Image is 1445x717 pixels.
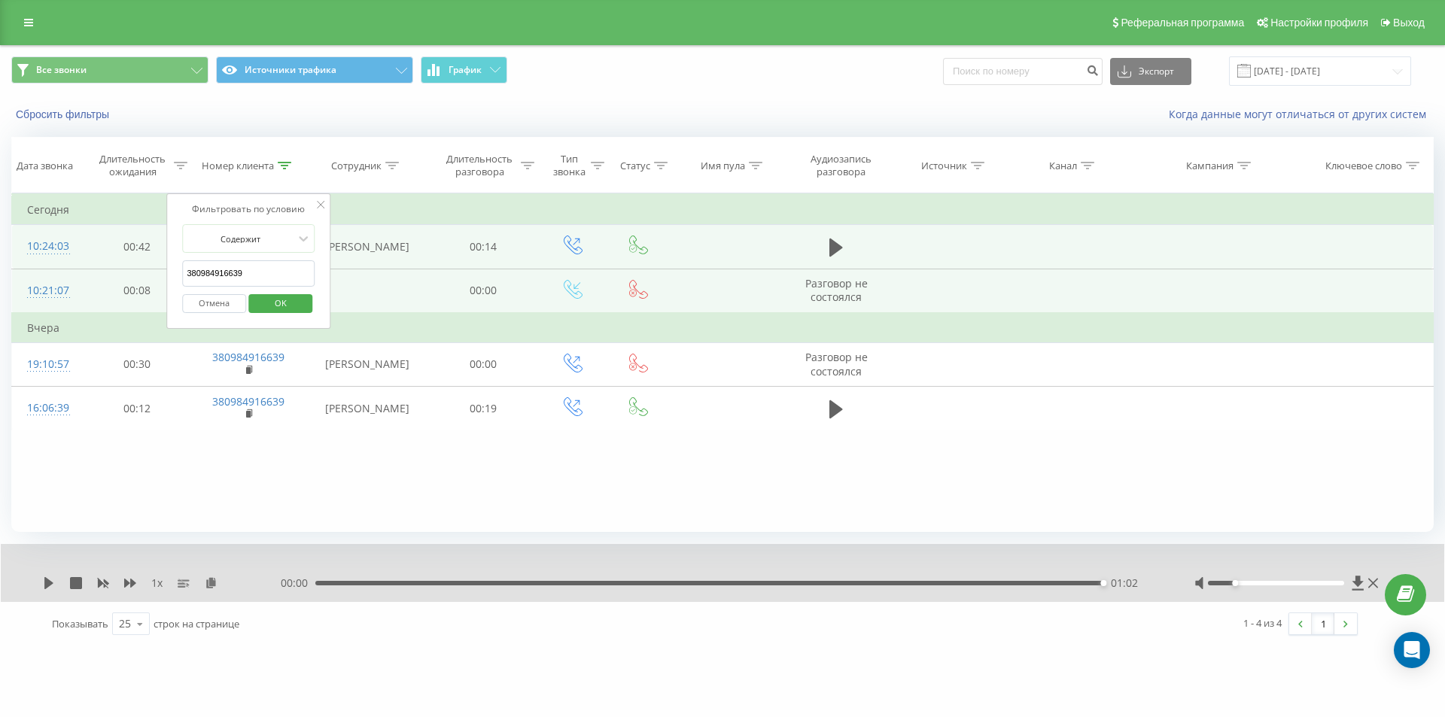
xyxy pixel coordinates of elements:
[1111,576,1138,591] span: 01:02
[1312,613,1334,634] a: 1
[805,350,868,378] span: Разговор не состоялся
[428,342,538,386] td: 00:00
[1270,17,1368,29] span: Настройки профиля
[1394,632,1430,668] div: Open Intercom Messenger
[331,160,382,172] div: Сотрудник
[797,153,885,178] div: Аудиозапись разговора
[1393,17,1425,29] span: Выход
[428,225,538,269] td: 00:14
[154,617,239,630] span: строк на странице
[552,153,587,178] div: Тип звонка
[182,260,315,287] input: Введите значение
[151,576,163,591] span: 1 x
[701,160,745,172] div: Имя пула
[17,160,73,172] div: Дата звонка
[1243,615,1282,630] div: 1 - 4 из 4
[12,195,1434,225] td: Сегодня
[1169,107,1434,121] a: Когда данные могут отличаться от других систем
[306,225,428,269] td: [PERSON_NAME]
[921,160,967,172] div: Источник
[212,350,284,364] a: 380984916639
[182,202,315,217] div: Фильтровать по условию
[12,313,1434,343] td: Вчера
[1121,17,1244,29] span: Реферальная программа
[1232,580,1238,586] div: Accessibility label
[943,58,1103,85] input: Поиск по номеру
[27,393,67,423] div: 16:06:39
[805,276,868,304] span: Разговор не состоялся
[1186,160,1234,172] div: Кампания
[260,291,302,314] span: OK
[11,108,117,121] button: Сбросить фильтры
[82,225,192,269] td: 00:42
[212,394,284,409] a: 380984916639
[216,56,413,84] button: Источники трафика
[82,387,192,430] td: 00:12
[1325,160,1402,172] div: Ключевое слово
[306,387,428,430] td: [PERSON_NAME]
[202,160,274,172] div: Номер клиента
[306,342,428,386] td: [PERSON_NAME]
[428,269,538,313] td: 00:00
[1110,58,1191,85] button: Экспорт
[428,387,538,430] td: 00:19
[1100,580,1106,586] div: Accessibility label
[119,616,131,631] div: 25
[27,232,67,261] div: 10:24:03
[11,56,208,84] button: Все звонки
[449,65,482,75] span: График
[421,56,507,84] button: График
[27,276,67,305] div: 10:21:07
[1049,160,1077,172] div: Канал
[27,350,67,379] div: 19:10:57
[248,294,312,313] button: OK
[442,153,517,178] div: Длительность разговора
[281,576,315,591] span: 00:00
[82,269,192,313] td: 00:08
[82,342,192,386] td: 00:30
[620,160,650,172] div: Статус
[182,294,246,313] button: Отмена
[36,64,87,76] span: Все звонки
[52,617,108,630] span: Показывать
[96,153,171,178] div: Длительность ожидания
